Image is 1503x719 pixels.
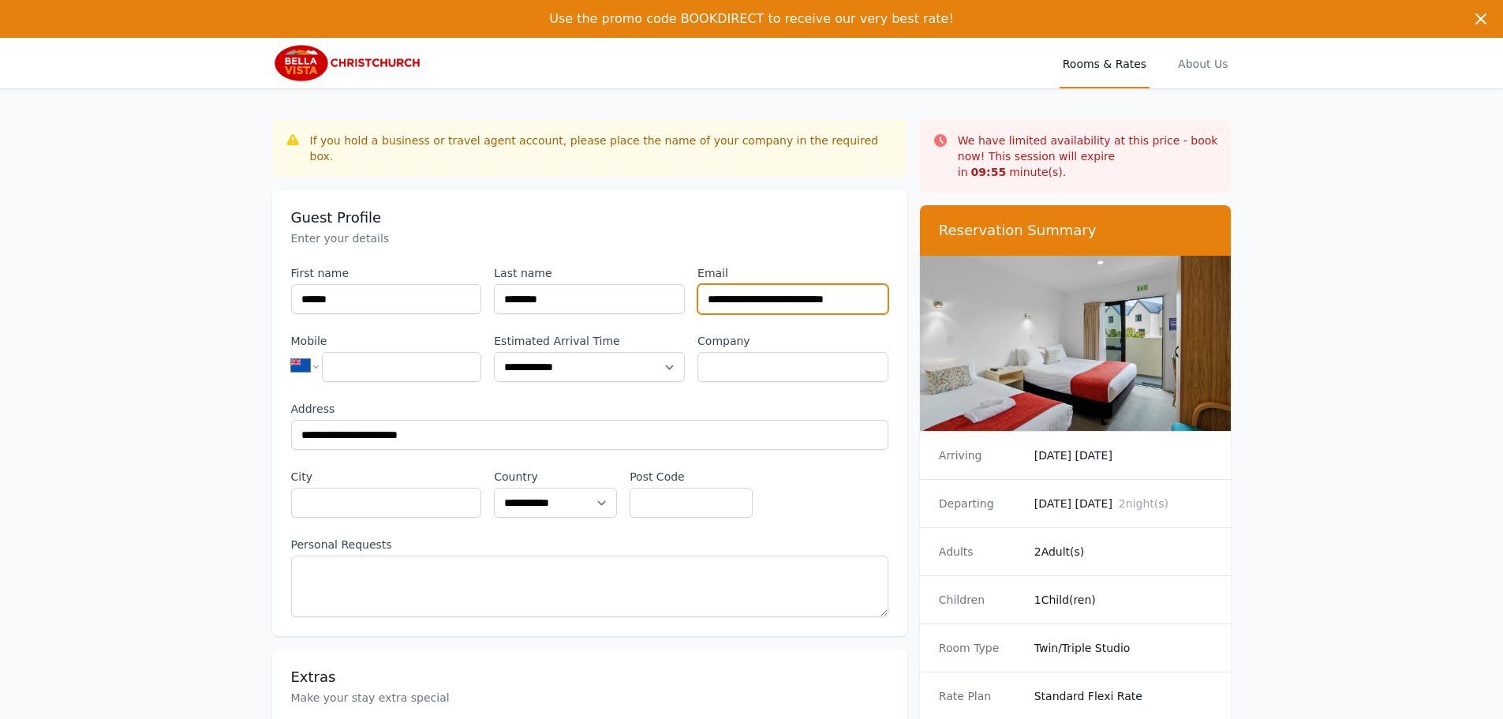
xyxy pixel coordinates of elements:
dt: Adults [939,544,1022,560]
dd: 1 Child(ren) [1034,592,1213,608]
label: First name [291,265,482,281]
h3: Reservation Summary [939,221,1213,240]
a: About Us [1175,38,1231,88]
label: Email [697,265,888,281]
a: Rooms & Rates [1060,38,1150,88]
label: Estimated Arrival Time [494,333,685,349]
dt: Rate Plan [939,688,1022,704]
h3: Extras [291,668,888,687]
span: 2 night(s) [1119,497,1168,510]
div: If you hold a business or travel agent account, please place the name of your company in the requ... [310,133,895,164]
span: Use the promo code BOOKDIRECT to receive our very best rate! [549,11,954,26]
label: City [291,469,482,485]
p: We have limited availability at this price - book now! This session will expire in minute(s). [958,133,1219,180]
p: Make your stay extra special [291,690,888,706]
dt: Room Type [939,640,1022,656]
strong: 09 : 55 [971,166,1007,178]
dd: Standard Flexi Rate [1034,688,1213,704]
dt: Departing [939,496,1022,511]
label: Address [291,401,888,417]
img: Twin/Triple Studio [920,256,1232,431]
img: Bella Vista Christchurch [272,44,424,82]
dt: Children [939,592,1022,608]
dd: [DATE] [DATE] [1034,496,1213,511]
dt: Arriving [939,448,1022,463]
h3: Guest Profile [291,208,888,227]
label: Post Code [630,469,753,485]
dd: 2 Adult(s) [1034,544,1213,560]
p: Enter your details [291,230,888,246]
label: Country [494,469,617,485]
label: Last name [494,265,685,281]
dd: [DATE] [DATE] [1034,448,1213,463]
label: Company [697,333,888,349]
label: Personal Requests [291,537,888,552]
dd: Twin/Triple Studio [1034,640,1213,656]
label: Mobile [291,333,482,349]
